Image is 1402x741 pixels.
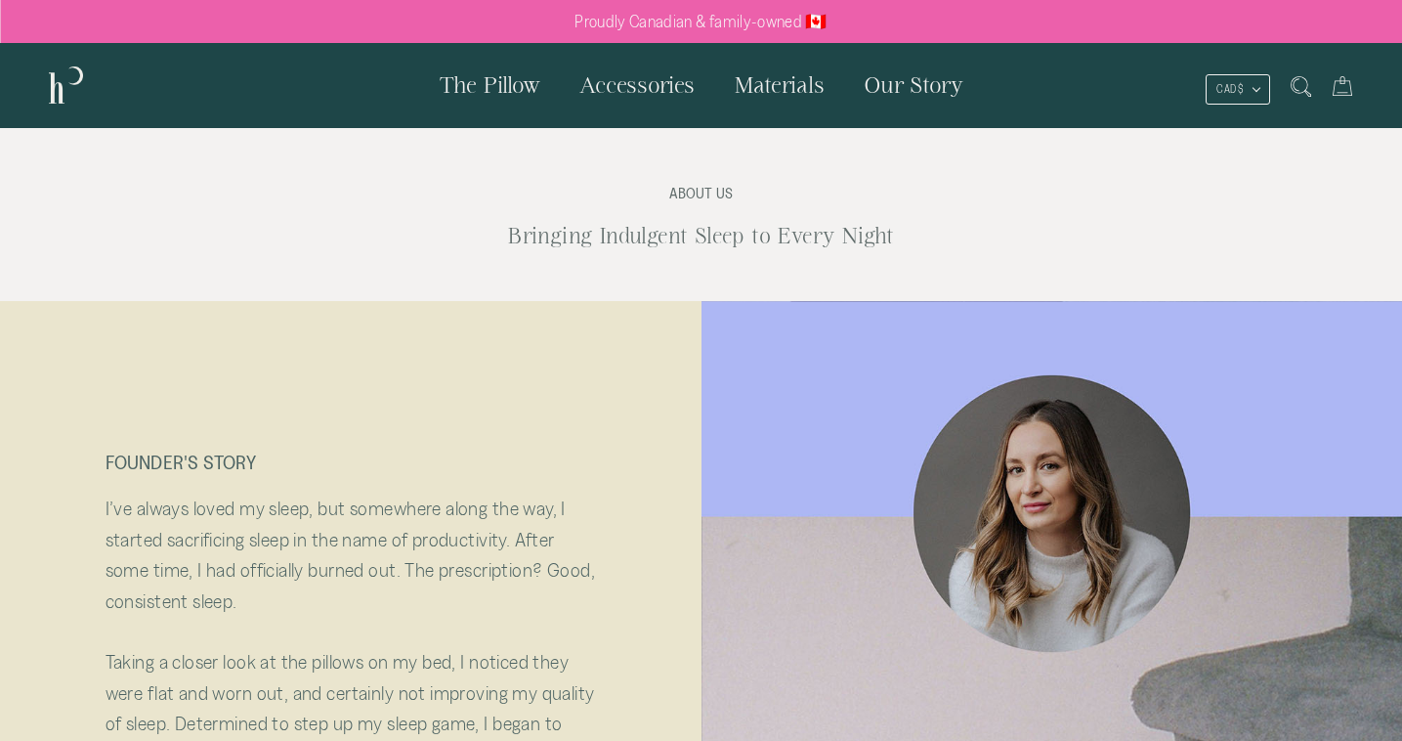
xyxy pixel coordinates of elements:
p: I’ve always loved my sleep, but somewhere along the way, I started sacrificing sleep in the name ... [106,493,596,646]
p: About Us [190,185,1213,201]
a: Our Story [844,43,983,127]
p: FOUNDER'S STORY [106,451,596,473]
a: Accessories [560,43,714,127]
p: Proudly Canadian & family-owned 🇨🇦 [574,12,828,31]
span: Accessories [579,72,695,97]
span: Our Story [864,72,963,97]
a: Materials [714,43,844,127]
button: CAD $ [1206,74,1270,105]
span: The Pillow [440,72,540,97]
p: Bringing Indulgent Sleep to Every Night [190,221,1213,252]
span: Materials [734,72,825,97]
a: The Pillow [420,43,560,127]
